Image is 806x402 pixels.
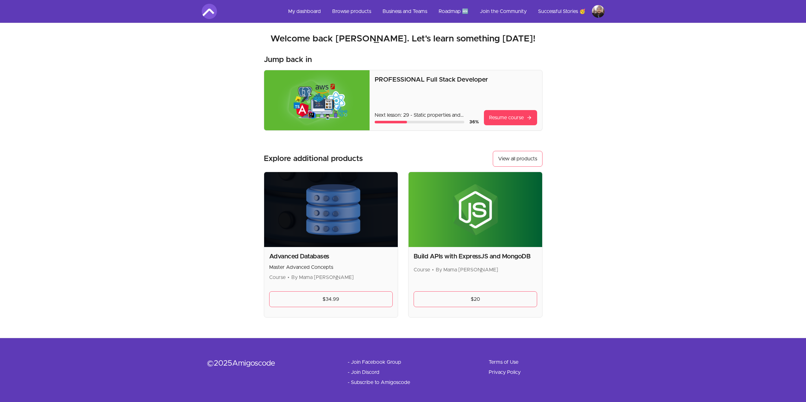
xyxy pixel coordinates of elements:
[432,267,434,272] span: •
[291,275,354,280] span: By Mama [PERSON_NAME]
[348,379,410,386] a: - Subscribe to Amigoscode
[533,4,591,19] a: Successful Stories 🥳
[375,75,537,84] p: PROFESSIONAL Full Stack Developer
[493,151,543,167] a: View all products
[264,55,312,65] h3: Jump back in
[269,275,286,280] span: Course
[269,263,393,271] p: Master Advanced Concepts
[202,33,605,45] h2: Welcome back [PERSON_NAME]. Let's learn something [DATE]!
[375,121,464,123] div: Course progress
[469,120,479,124] span: 36 %
[327,4,376,19] a: Browse products
[207,358,327,368] div: © 2025 Amigoscode
[264,172,398,247] img: Product image for Advanced Databases
[414,267,430,272] span: Course
[348,358,401,366] a: - Join Facebook Group
[414,291,537,307] a: $20
[592,5,605,18] img: Profile image for Cesar Navarro
[475,4,532,19] a: Join the Community
[348,368,379,376] a: - Join Discord
[202,4,217,19] img: Amigoscode logo
[484,110,537,125] a: Resume course
[264,70,370,130] img: Product image for PROFESSIONAL Full Stack Developer
[489,358,518,366] a: Terms of Use
[434,4,473,19] a: Roadmap 🆕
[288,275,289,280] span: •
[269,291,393,307] a: $34.99
[409,172,542,247] img: Product image for Build APIs with ExpressJS and MongoDB
[269,252,393,261] h2: Advanced Databases
[489,368,521,376] a: Privacy Policy
[436,267,498,272] span: By Mama [PERSON_NAME]
[283,4,326,19] a: My dashboard
[414,252,537,261] h2: Build APIs with ExpressJS and MongoDB
[378,4,432,19] a: Business and Teams
[375,111,479,119] p: Next lesson: 29 - Static properties and methods
[264,154,363,164] h3: Explore additional products
[283,4,605,19] nav: Main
